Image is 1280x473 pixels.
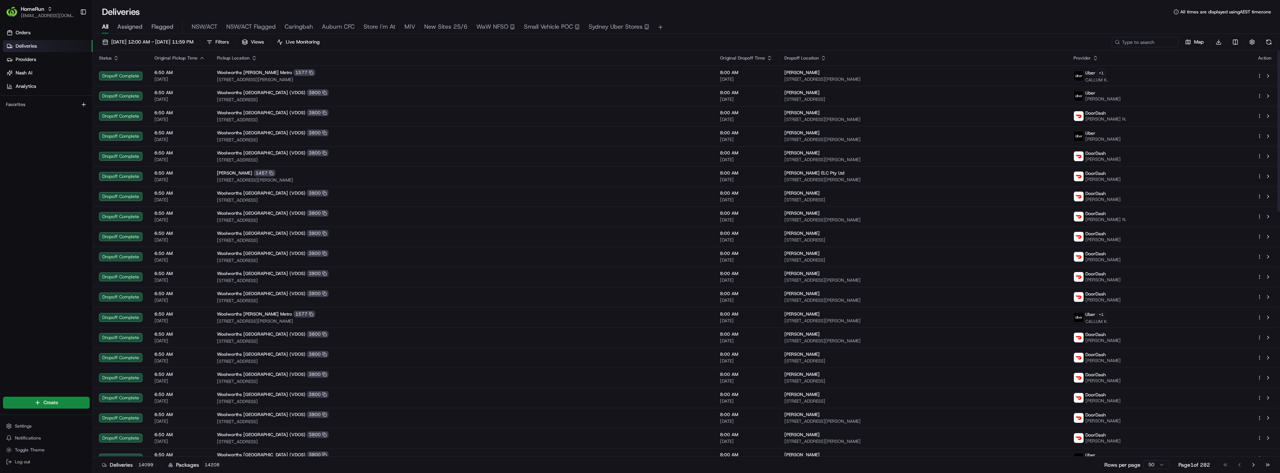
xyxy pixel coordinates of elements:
[99,37,197,47] button: [DATE] 12:00 AM - [DATE] 11:59 PM
[364,22,396,31] span: Store I'm At
[154,217,205,223] span: [DATE]
[784,378,1062,384] span: [STREET_ADDRESS]
[720,318,772,324] span: [DATE]
[1074,151,1084,161] img: doordash_logo_v2.png
[1085,297,1121,303] span: [PERSON_NAME]
[1074,292,1084,302] img: doordash_logo_v2.png
[720,90,772,96] span: 8:00 AM
[217,391,305,397] span: Woolworths [GEOGRAPHIC_DATA] (VDOS)
[154,116,205,122] span: [DATE]
[3,445,90,455] button: Toggle Theme
[1085,156,1121,162] span: [PERSON_NAME]
[784,170,844,176] span: [PERSON_NAME] ELC Pty Ltd
[784,90,820,96] span: [PERSON_NAME]
[720,371,772,377] span: 8:00 AM
[1085,338,1121,343] span: [PERSON_NAME]
[784,76,1062,82] span: [STREET_ADDRESS][PERSON_NAME]
[251,39,264,45] span: Views
[1085,358,1121,364] span: [PERSON_NAME]
[154,137,205,143] span: [DATE]
[217,331,305,337] span: Woolworths [GEOGRAPHIC_DATA] (VDOS)
[404,22,415,31] span: MIV
[154,371,205,377] span: 6:50 AM
[720,418,772,424] span: [DATE]
[322,22,355,31] span: Auburn CFC
[784,197,1062,203] span: [STREET_ADDRESS]
[21,13,74,19] button: [EMAIL_ADDRESS][DOMAIN_NAME]
[154,70,205,76] span: 6:50 AM
[589,22,643,31] span: Sydney Uber Stores
[1085,150,1106,156] span: DoorDash
[784,96,1062,102] span: [STREET_ADDRESS]
[217,399,708,405] span: [STREET_ADDRESS]
[1085,311,1095,317] span: Uber
[784,271,820,277] span: [PERSON_NAME]
[784,438,1062,444] span: [STREET_ADDRESS][PERSON_NAME]
[720,190,772,196] span: 8:00 AM
[117,22,143,31] span: Assigned
[111,39,193,45] span: [DATE] 12:00 AM - [DATE] 11:59 PM
[784,150,820,156] span: [PERSON_NAME]
[720,150,772,156] span: 8:00 AM
[784,297,1062,303] span: [STREET_ADDRESS][PERSON_NAME]
[154,197,205,203] span: [DATE]
[217,358,708,364] span: [STREET_ADDRESS]
[1074,131,1084,141] img: uber-new-logo.jpeg
[784,418,1062,424] span: [STREET_ADDRESS][PERSON_NAME]
[1074,453,1084,463] img: uber-new-logo.jpeg
[154,55,198,61] span: Original Pickup Time
[1097,69,1105,77] button: +1
[720,412,772,418] span: 8:00 AM
[15,435,41,441] span: Notifications
[154,438,205,444] span: [DATE]
[1085,110,1106,116] span: DoorDash
[1074,433,1084,443] img: doordash_logo_v2.png
[784,398,1062,404] span: [STREET_ADDRESS]
[254,170,275,176] div: 1457
[720,351,772,357] span: 8:00 AM
[154,250,205,256] span: 6:50 AM
[154,110,205,116] span: 6:50 AM
[720,398,772,404] span: [DATE]
[307,290,329,297] div: 3800
[1085,90,1095,96] span: Uber
[1257,55,1273,61] div: Action
[720,291,772,297] span: 8:00 AM
[154,311,205,317] span: 6:50 AM
[1085,291,1106,297] span: DoorDash
[16,83,36,90] span: Analytics
[720,210,772,216] span: 8:00 AM
[720,76,772,82] span: [DATE]
[1085,231,1106,237] span: DoorDash
[3,457,90,467] button: Log out
[102,6,140,18] h1: Deliveries
[3,40,93,52] a: Deliveries
[784,358,1062,364] span: [STREET_ADDRESS]
[476,22,508,31] span: WaW NFSO
[1085,217,1126,223] span: [PERSON_NAME] N.
[217,217,708,223] span: [STREET_ADDRESS]
[720,358,772,364] span: [DATE]
[168,461,222,469] div: Packages
[217,70,292,76] span: Woolworths [PERSON_NAME] Metro
[1073,55,1091,61] span: Provider
[294,69,315,76] div: 1577
[784,70,820,76] span: [PERSON_NAME]
[1112,37,1179,47] input: Type to search
[217,419,708,425] span: [STREET_ADDRESS]
[217,291,305,297] span: Woolworths [GEOGRAPHIC_DATA] (VDOS)
[784,55,819,61] span: Dropoff Location
[307,351,329,358] div: 3800
[217,338,708,344] span: [STREET_ADDRESS]
[3,80,93,92] a: Analytics
[784,277,1062,283] span: [STREET_ADDRESS][PERSON_NAME]
[1085,412,1106,418] span: DoorDash
[720,297,772,303] span: [DATE]
[217,117,708,123] span: [STREET_ADDRESS]
[307,130,329,136] div: 3800
[1074,71,1084,81] img: uber-new-logo.jpeg
[1180,9,1271,15] span: All times are displayed using AEST timezone
[217,90,305,96] span: Woolworths [GEOGRAPHIC_DATA] (VDOS)
[154,271,205,277] span: 6:50 AM
[192,22,217,31] span: NSW/ACT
